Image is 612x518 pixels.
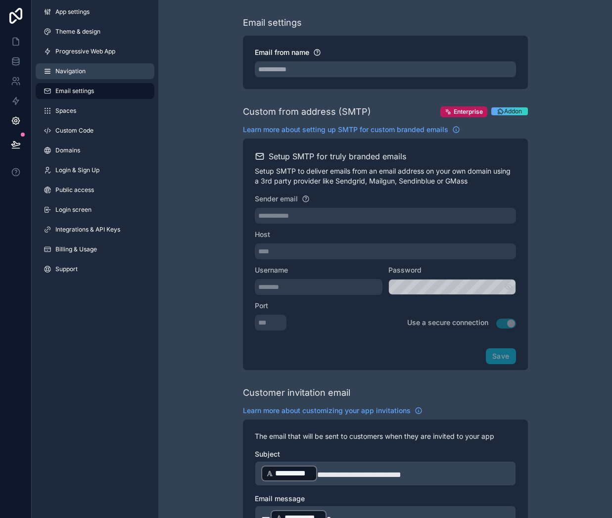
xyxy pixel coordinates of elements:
[36,162,154,178] a: Login & Sign Up
[243,125,448,135] span: Learn more about setting up SMTP for custom branded emails
[55,245,97,253] span: Billing & Usage
[55,206,92,214] span: Login screen
[36,142,154,158] a: Domains
[243,105,371,119] div: Custom from address (SMTP)
[55,226,120,234] span: Integrations & API Keys
[255,301,268,310] span: Port
[255,266,288,274] span: Username
[55,28,100,36] span: Theme & design
[255,48,309,56] span: Email from name
[55,265,78,273] span: Support
[255,431,516,441] p: The email that will be sent to customers when they are invited to your app
[36,44,154,59] a: Progressive Web App
[243,125,460,135] a: Learn more about setting up SMTP for custom branded emails
[55,87,94,95] span: Email settings
[407,318,488,327] span: Use a secure connection
[255,194,298,203] span: Sender email
[243,16,302,30] div: Email settings
[36,202,154,218] a: Login screen
[255,230,270,238] span: Host
[504,107,522,115] span: Addon
[55,186,94,194] span: Public access
[55,166,99,174] span: Login & Sign Up
[36,222,154,237] a: Integrations & API Keys
[36,4,154,20] a: App settings
[255,450,280,458] span: Subject
[243,386,350,400] div: Customer invitation email
[55,146,80,154] span: Domains
[55,8,90,16] span: App settings
[269,150,406,162] h2: Setup SMTP for truly branded emails
[36,103,154,119] a: Spaces
[454,108,483,116] span: Enterprise
[36,83,154,99] a: Email settings
[388,266,422,274] span: Password
[36,63,154,79] a: Navigation
[36,241,154,257] a: Billing & Usage
[255,166,516,186] p: Setup SMTP to deliver emails from an email address on your own domain using a 3rd party provider ...
[55,47,115,55] span: Progressive Web App
[243,406,423,416] a: Learn more about customizing your app invitations
[36,24,154,40] a: Theme & design
[243,406,411,416] span: Learn more about customizing your app invitations
[36,261,154,277] a: Support
[36,123,154,139] a: Custom Code
[55,107,76,115] span: Spaces
[36,182,154,198] a: Public access
[55,67,86,75] span: Navigation
[255,494,305,503] span: Email message
[55,127,94,135] span: Custom Code
[491,106,528,118] a: Addon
